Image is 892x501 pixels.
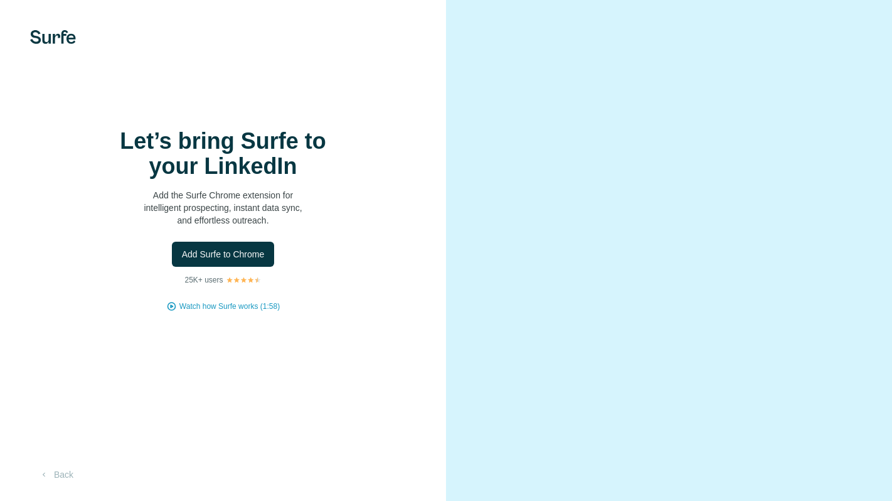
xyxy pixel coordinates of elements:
[30,30,76,44] img: Surfe's logo
[184,274,223,286] p: 25K+ users
[226,276,262,284] img: Rating Stars
[182,248,265,261] span: Add Surfe to Chrome
[172,242,275,267] button: Add Surfe to Chrome
[98,189,349,227] p: Add the Surfe Chrome extension for intelligent prospecting, instant data sync, and effortless out...
[30,463,82,486] button: Back
[179,301,280,312] button: Watch how Surfe works (1:58)
[98,129,349,179] h1: Let’s bring Surfe to your LinkedIn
